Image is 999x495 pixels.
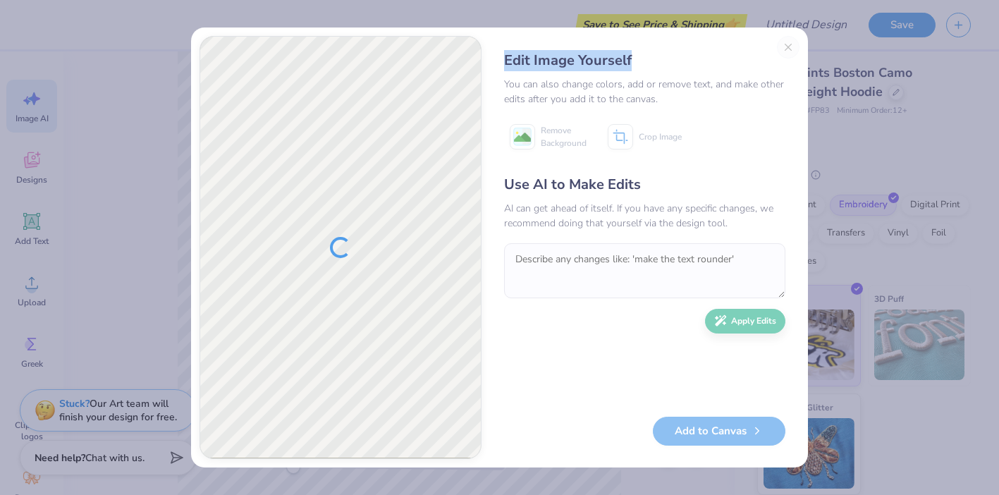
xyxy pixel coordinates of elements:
div: You can also change colors, add or remove text, and make other edits after you add it to the canvas. [504,77,785,106]
div: Use AI to Make Edits [504,174,785,195]
div: Edit Image Yourself [504,50,785,71]
span: Crop Image [639,130,682,143]
button: Crop Image [602,119,690,154]
button: Remove Background [504,119,592,154]
div: AI can get ahead of itself. If you have any specific changes, we recommend doing that yourself vi... [504,201,785,231]
span: Remove Background [541,124,587,149]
